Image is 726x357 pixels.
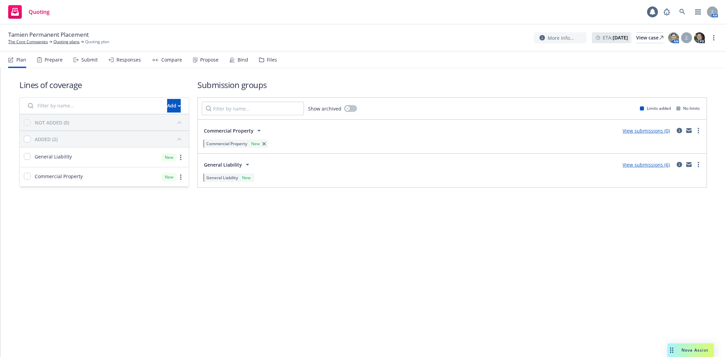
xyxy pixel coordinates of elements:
div: New [241,175,252,181]
div: View case [636,33,663,43]
a: more [694,126,703,135]
div: NOT ADDED (0) [35,119,69,126]
div: Submit [81,57,98,63]
div: Files [267,57,277,63]
button: Commercial Property [202,124,265,137]
span: Show archived [308,105,341,112]
span: Commercial Property [204,127,254,134]
a: Quoting plans [53,39,80,45]
a: more [710,34,718,42]
strong: [DATE] [613,34,628,41]
a: circleInformation [675,160,683,169]
img: photo [694,32,705,43]
input: Filter by name... [202,102,304,115]
span: Nova Assist [681,347,708,353]
span: ETA : [603,34,628,41]
div: No limits [676,105,700,111]
span: General Liability [35,153,72,160]
div: Prepare [45,57,63,63]
span: Quoting plan [85,39,109,45]
div: New [161,173,177,181]
div: Responses [116,57,141,63]
a: View submissions (0) [623,128,670,134]
span: Tamien Permanent Placement [8,31,89,39]
a: mail [685,126,693,135]
a: The Core Companies [8,39,48,45]
button: ADDED (2) [35,134,185,144]
div: New [161,153,177,161]
span: Quoting [29,9,50,15]
a: more [694,160,703,169]
a: Quoting [5,2,52,21]
a: View case [636,32,663,43]
input: Filter by name... [24,99,163,113]
a: more [177,153,185,161]
button: Add [167,99,181,113]
a: Report a Bug [660,5,674,19]
a: View submissions (6) [623,161,670,168]
h1: Submission groups [197,79,707,90]
img: photo [668,32,679,43]
span: Commercial Property [35,173,83,180]
a: Switch app [691,5,705,19]
a: Search [676,5,689,19]
div: Drag to move [667,343,676,357]
div: Limits added [640,105,671,111]
button: General Liability [202,158,254,171]
span: General Liability [206,175,238,181]
span: Commercial Property [206,141,247,147]
button: More info... [534,32,586,44]
span: More info... [548,34,574,41]
h1: Lines of coverage [19,79,189,90]
div: ADDED (2) [35,136,58,143]
a: more [177,173,185,181]
a: circleInformation [675,126,683,135]
div: Propose [200,57,219,63]
span: General Liability [204,161,242,168]
button: Nova Assist [667,343,714,357]
div: Bind [238,57,248,63]
div: Add [167,99,181,112]
a: mail [685,160,693,169]
button: NOT ADDED (0) [35,117,185,128]
div: New [250,141,261,147]
div: Plan [16,57,26,63]
div: Compare [161,57,182,63]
